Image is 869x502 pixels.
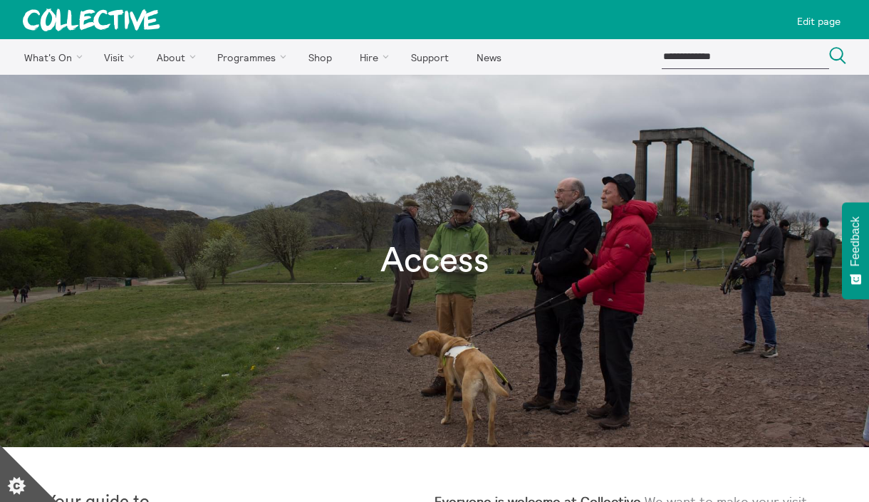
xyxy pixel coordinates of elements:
[144,39,202,75] a: About
[398,39,461,75] a: Support
[791,6,846,33] a: Edit page
[842,202,869,299] button: Feedback - Show survey
[296,39,344,75] a: Shop
[849,216,862,266] span: Feedback
[348,39,396,75] a: Hire
[11,39,89,75] a: What's On
[92,39,142,75] a: Visit
[205,39,293,75] a: Programmes
[797,16,841,27] p: Edit page
[464,39,514,75] a: News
